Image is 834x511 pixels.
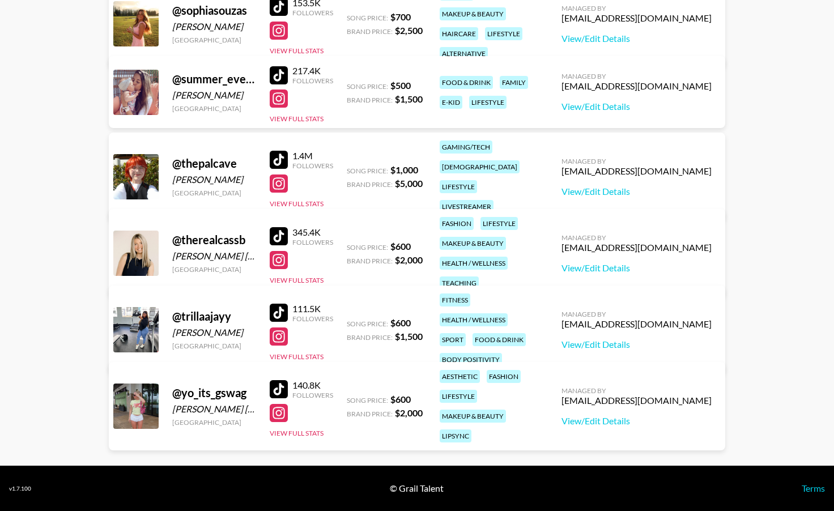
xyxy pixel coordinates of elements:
div: [PERSON_NAME] [PERSON_NAME] [172,403,256,415]
div: lifestyle [485,27,522,40]
div: [GEOGRAPHIC_DATA] [172,189,256,197]
span: Brand Price: [347,257,393,265]
div: @ summer_everyday [172,72,256,86]
div: aesthetic [440,370,480,383]
div: [EMAIL_ADDRESS][DOMAIN_NAME] [561,242,712,253]
div: 111.5K [292,303,333,314]
span: Brand Price: [347,96,393,104]
div: [EMAIL_ADDRESS][DOMAIN_NAME] [561,395,712,406]
div: @ sophiasouzas [172,3,256,18]
div: v 1.7.100 [9,485,31,492]
button: View Full Stats [270,199,324,208]
div: @ therealcassb [172,233,256,247]
div: Followers [292,238,333,246]
div: lifestyle [480,217,518,230]
div: makeup & beauty [440,7,506,20]
span: Song Price: [347,167,388,175]
div: makeup & beauty [440,237,506,250]
a: View/Edit Details [561,186,712,197]
strong: $ 600 [390,241,411,252]
a: View/Edit Details [561,415,712,427]
span: Song Price: [347,14,388,22]
div: fashion [440,217,474,230]
div: @ trillaajayy [172,309,256,323]
a: Terms [802,483,825,493]
div: [EMAIL_ADDRESS][DOMAIN_NAME] [561,80,712,92]
strong: $ 600 [390,394,411,404]
span: Brand Price: [347,27,393,36]
strong: $ 1,000 [390,164,418,175]
div: Followers [292,8,333,17]
div: [EMAIL_ADDRESS][DOMAIN_NAME] [561,165,712,177]
div: Managed By [561,310,712,318]
div: lipsync [440,429,471,442]
div: [GEOGRAPHIC_DATA] [172,36,256,44]
div: health / wellness [440,313,508,326]
div: Followers [292,391,333,399]
strong: $ 700 [390,11,411,22]
div: 1.4M [292,150,333,161]
div: [GEOGRAPHIC_DATA] [172,418,256,427]
div: sport [440,333,466,346]
div: 217.4K [292,65,333,76]
div: 140.8K [292,380,333,391]
div: [GEOGRAPHIC_DATA] [172,265,256,274]
strong: $ 600 [390,317,411,328]
div: lifestyle [440,390,477,403]
span: Song Price: [347,243,388,252]
div: lifestyle [469,96,507,109]
div: [GEOGRAPHIC_DATA] [172,342,256,350]
div: health / wellness [440,257,508,270]
span: Song Price: [347,320,388,328]
strong: $ 500 [390,80,411,91]
div: [EMAIL_ADDRESS][DOMAIN_NAME] [561,318,712,330]
div: Managed By [561,72,712,80]
div: 345.4K [292,227,333,238]
span: Song Price: [347,82,388,91]
div: fitness [440,293,470,306]
div: @ yo_its_gswag [172,386,256,400]
span: Song Price: [347,396,388,404]
div: livestreamer [440,200,493,213]
div: Managed By [561,157,712,165]
div: Followers [292,314,333,323]
button: View Full Stats [270,276,324,284]
div: Followers [292,76,333,85]
div: gaming/tech [440,140,492,154]
strong: $ 1,500 [395,93,423,104]
span: Brand Price: [347,410,393,418]
a: View/Edit Details [561,101,712,112]
strong: $ 2,000 [395,254,423,265]
div: lifestyle [440,180,477,193]
div: [EMAIL_ADDRESS][DOMAIN_NAME] [561,12,712,24]
div: makeup & beauty [440,410,506,423]
div: Managed By [561,233,712,242]
div: [PERSON_NAME] [172,174,256,185]
a: View/Edit Details [561,339,712,350]
span: Brand Price: [347,180,393,189]
div: body positivity [440,353,502,366]
div: fashion [487,370,521,383]
div: teaching [440,276,479,289]
strong: $ 5,000 [395,178,423,189]
div: [PERSON_NAME] [172,327,256,338]
button: View Full Stats [270,46,324,55]
span: Brand Price: [347,333,393,342]
a: View/Edit Details [561,262,712,274]
div: Managed By [561,386,712,395]
strong: $ 1,500 [395,331,423,342]
div: [PERSON_NAME] [172,21,256,32]
button: View Full Stats [270,114,324,123]
div: family [500,76,528,89]
strong: $ 2,000 [395,407,423,418]
strong: $ 2,500 [395,25,423,36]
div: [DEMOGRAPHIC_DATA] [440,160,520,173]
div: alternative [440,47,488,60]
div: @ thepalcave [172,156,256,171]
div: [GEOGRAPHIC_DATA] [172,104,256,113]
div: © Grail Talent [390,483,444,494]
div: e-kid [440,96,462,109]
button: View Full Stats [270,352,324,361]
div: Followers [292,161,333,170]
div: food & drink [440,76,493,89]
